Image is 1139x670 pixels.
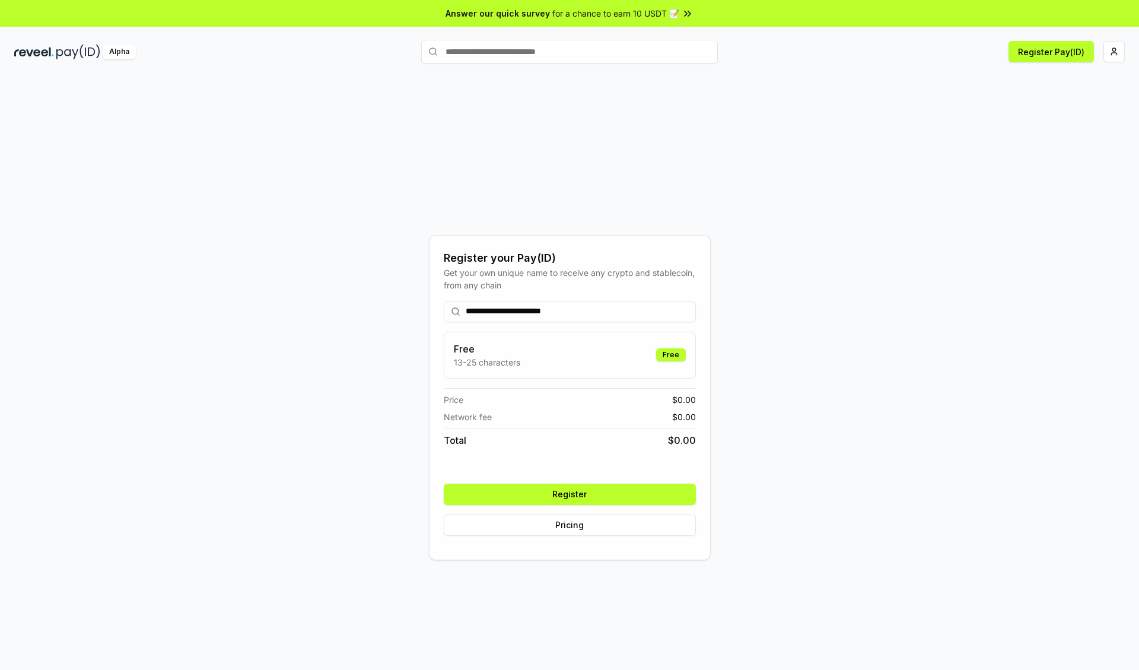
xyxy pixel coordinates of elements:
[672,393,696,406] span: $ 0.00
[454,356,520,369] p: 13-25 characters
[656,348,686,361] div: Free
[444,484,696,505] button: Register
[552,7,679,20] span: for a chance to earn 10 USDT 📝
[444,433,466,447] span: Total
[668,433,696,447] span: $ 0.00
[1008,41,1094,62] button: Register Pay(ID)
[444,411,492,423] span: Network fee
[444,266,696,291] div: Get your own unique name to receive any crypto and stablecoin, from any chain
[444,393,463,406] span: Price
[103,45,136,59] div: Alpha
[444,515,696,536] button: Pricing
[672,411,696,423] span: $ 0.00
[14,45,54,59] img: reveel_dark
[454,342,520,356] h3: Free
[444,250,696,266] div: Register your Pay(ID)
[56,45,100,59] img: pay_id
[446,7,550,20] span: Answer our quick survey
